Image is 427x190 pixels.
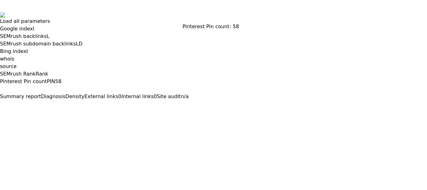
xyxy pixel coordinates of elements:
[33,26,34,32] span: I
[121,93,153,99] span: Internal links
[41,93,65,99] span: Diagnosis
[55,78,61,84] a: 58
[27,48,28,54] span: I
[47,78,55,84] span: PIN
[183,23,239,30] div: Pinterest Pin count: 58
[47,33,49,39] span: L
[154,93,157,99] span: 0
[118,93,121,99] span: 0
[36,71,48,77] span: Rank
[157,93,181,99] span: Site audit
[65,93,84,99] span: Density
[181,93,188,99] span: n/a
[84,93,118,99] span: External links
[157,93,189,99] a: Site auditn/a
[76,41,83,47] span: LD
